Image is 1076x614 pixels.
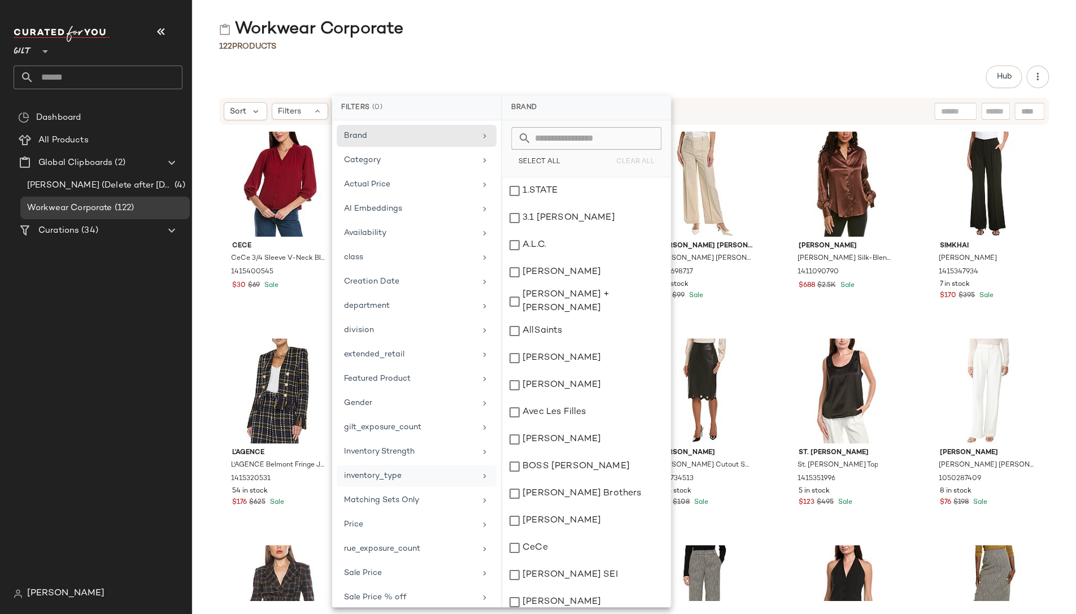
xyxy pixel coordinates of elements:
[344,154,476,166] div: Category
[344,300,476,312] div: department
[798,241,894,251] span: [PERSON_NAME]
[789,338,903,443] img: 1415351996_RLLATH.jpg
[219,41,276,53] div: Products
[332,96,501,120] div: Filters
[344,591,476,603] div: Sale Price % off
[231,474,271,484] span: 1415320531
[36,111,81,124] span: Dashboard
[344,494,476,506] div: Matching Sets Only
[816,498,833,508] span: $495
[112,156,125,169] span: (2)
[939,254,997,264] span: [PERSON_NAME]
[959,291,975,301] span: $395
[344,519,476,530] div: Price
[344,470,476,482] div: inventory_type
[940,291,956,301] span: $170
[518,158,560,166] span: Select All
[797,460,878,471] span: St. [PERSON_NAME] Top
[14,26,110,42] img: cfy_white_logo.C9jOOHJF.svg
[344,349,476,360] div: extended_retail
[344,276,476,288] div: Creation Date
[344,373,476,385] div: Featured Product
[657,241,753,251] span: [PERSON_NAME] [PERSON_NAME]
[232,486,268,497] span: 54 in stock
[657,280,689,290] span: 4 in stock
[673,498,690,508] span: $108
[692,499,708,506] span: Sale
[797,254,893,264] span: [PERSON_NAME] Silk-Blend Shirt
[986,66,1022,88] button: Hub
[268,499,284,506] span: Sale
[278,106,301,117] span: Filters
[79,224,98,237] span: (34)
[112,202,134,215] span: (122)
[230,106,246,117] span: Sort
[940,448,1036,458] span: [PERSON_NAME]
[953,498,969,508] span: $198
[931,338,1045,443] img: 1050287409_RLLATH.jpg
[38,134,89,147] span: All Products
[977,292,994,299] span: Sale
[219,18,403,41] div: Workwear Corporate
[344,446,476,458] div: Inventory Strength
[38,224,79,237] span: Curations
[939,267,978,277] span: 1415347934
[219,42,232,51] span: 122
[27,202,112,215] span: Workwear Corporate
[232,448,328,458] span: L'AGENCE
[344,203,476,215] div: AI Embeddings
[223,132,337,237] img: 1415400545_RLLATH.jpg
[817,281,835,291] span: $2.5K
[372,103,383,113] span: (0)
[27,179,172,192] span: [PERSON_NAME] (Delete after [DATE])
[219,24,230,35] img: svg%3e
[797,474,835,484] span: 1415351996
[248,281,260,291] span: $69
[344,397,476,409] div: Gender
[232,241,328,251] span: CeCe
[232,281,246,291] span: $30
[231,267,273,277] span: 1415400545
[223,338,337,443] img: 1415320531_RLLATH.jpg
[344,543,476,555] div: rue_exposure_count
[798,498,814,508] span: $123
[249,498,265,508] span: $625
[798,281,814,291] span: $688
[687,292,703,299] span: Sale
[231,254,327,264] span: CeCe 3/4 Sleeve V-Neck Blouse
[231,460,327,471] span: L'AGENCE Belmont Fringe Jacket
[344,178,476,190] div: Actual Price
[344,324,476,336] div: division
[931,132,1045,237] img: 1415347934_RLLATH.jpg
[940,241,1036,251] span: SIMKHAI
[789,132,903,237] img: 1411090790_RLLATH.jpg
[657,448,753,458] span: [PERSON_NAME]
[38,156,112,169] span: Global Clipboards
[232,498,247,508] span: $176
[835,499,852,506] span: Sale
[657,486,691,497] span: 13 in stock
[940,498,951,508] span: $76
[672,291,685,301] span: $99
[798,486,829,497] span: 5 in stock
[939,474,981,484] span: 1050287409
[656,474,694,484] span: 1411734513
[344,227,476,239] div: Availability
[797,267,838,277] span: 1411090790
[27,587,104,600] span: [PERSON_NAME]
[656,460,752,471] span: [PERSON_NAME] Cutout Skirt
[656,267,693,277] span: 1411698717
[798,448,894,458] span: St. [PERSON_NAME]
[939,460,1035,471] span: [PERSON_NAME] [PERSON_NAME] Pant
[656,254,752,264] span: [PERSON_NAME] [PERSON_NAME] High-Rise Wide Leg Pant
[971,499,987,506] span: Sale
[262,282,278,289] span: Sale
[14,38,32,59] span: Gilt
[511,154,567,170] button: Select All
[502,96,670,120] div: Brand
[996,72,1012,81] span: Hub
[14,589,23,598] img: svg%3e
[344,567,476,579] div: Sale Price
[344,130,476,142] div: Brand
[344,421,476,433] div: gilt_exposure_count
